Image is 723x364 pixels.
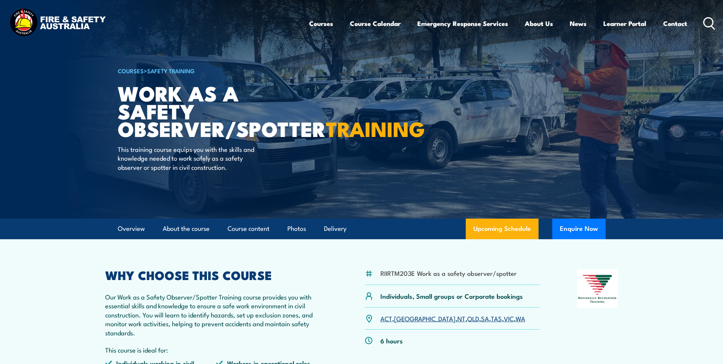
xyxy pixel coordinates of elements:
[350,13,401,34] a: Course Calendar
[324,219,346,239] a: Delivery
[491,314,502,323] a: TAS
[105,269,328,280] h2: WHY CHOOSE THIS COURSE
[516,314,525,323] a: WA
[105,345,328,354] p: This course is ideal for:
[380,314,392,323] a: ACT
[577,269,618,308] img: Nationally Recognised Training logo.
[105,292,328,337] p: Our Work as a Safety Observer/Spotter Training course provides you with essential skills and know...
[163,219,210,239] a: About the course
[570,13,587,34] a: News
[326,112,425,144] strong: TRAINING
[394,314,455,323] a: [GEOGRAPHIC_DATA]
[287,219,306,239] a: Photos
[118,66,306,75] h6: >
[228,219,269,239] a: Course content
[118,66,144,75] a: COURSES
[380,336,403,345] p: 6 hours
[525,13,553,34] a: About Us
[466,219,539,239] a: Upcoming Schedule
[380,292,523,300] p: Individuals, Small groups or Corporate bookings
[380,314,525,323] p: , , , , , , ,
[118,219,145,239] a: Overview
[380,269,517,277] li: RIIRTM203E Work as a safety observer/spotter
[118,145,257,171] p: This training course equips you with the skills and knowledge needed to work safely as a safety o...
[118,84,306,137] h1: Work as a Safety Observer/Spotter
[663,13,687,34] a: Contact
[147,66,195,75] a: Safety Training
[603,13,646,34] a: Learner Portal
[504,314,514,323] a: VIC
[481,314,489,323] a: SA
[309,13,333,34] a: Courses
[467,314,479,323] a: QLD
[457,314,465,323] a: NT
[552,219,606,239] button: Enquire Now
[417,13,508,34] a: Emergency Response Services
